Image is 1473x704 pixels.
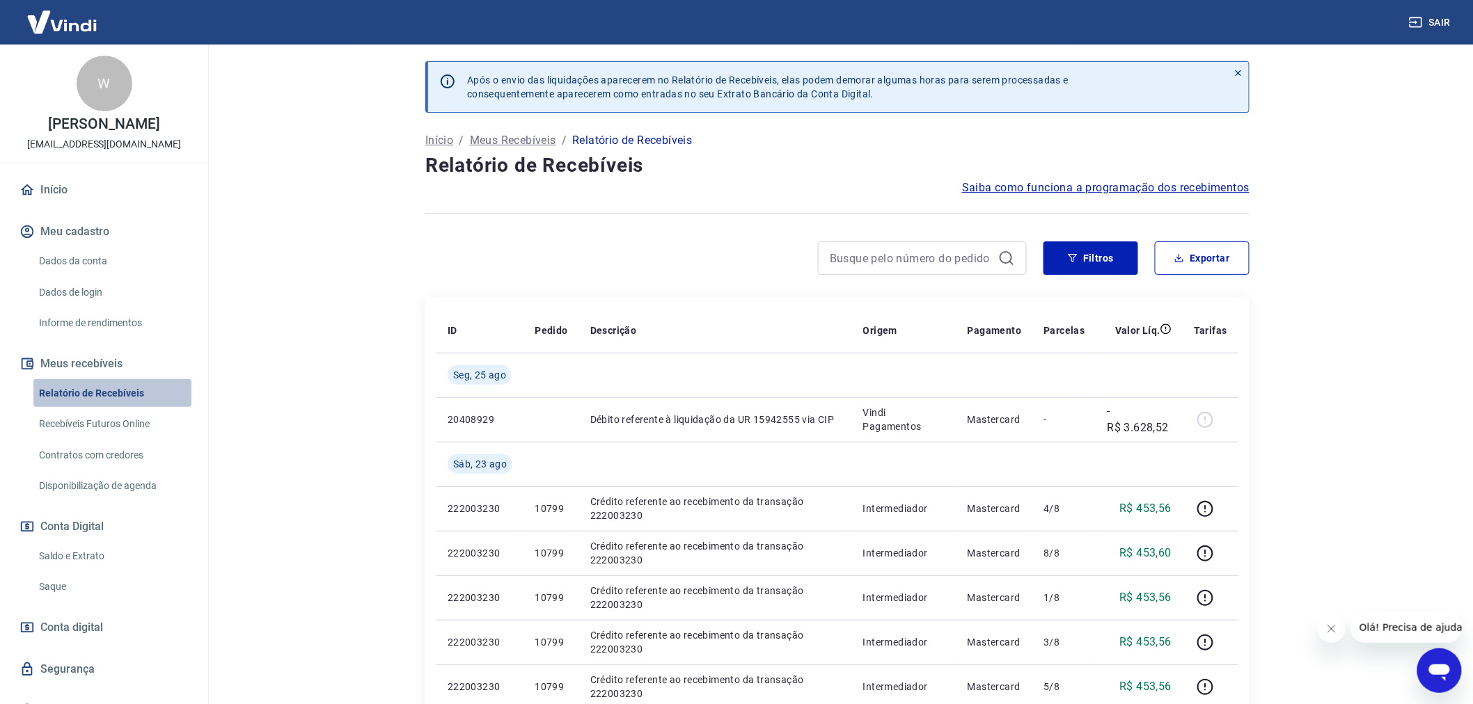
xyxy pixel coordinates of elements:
[1120,634,1172,650] p: R$ 453,56
[968,502,1022,515] p: Mastercard
[448,413,512,426] p: 20408929
[33,379,191,408] a: Relatório de Recebíveis
[968,546,1022,560] p: Mastercard
[17,612,191,643] a: Conta digital
[17,349,191,379] button: Meus recebíveis
[968,591,1022,605] p: Mastercard
[17,511,191,542] button: Conta Digital
[590,323,637,337] p: Descrição
[1044,591,1085,605] p: 1/8
[470,132,556,149] a: Meus Recebíveis
[968,413,1022,426] p: Mastercard
[448,635,512,649] p: 222003230
[590,584,841,611] p: Crédito referente ao recebimento da transação 222003230
[535,591,567,605] p: 10799
[1417,648,1462,693] iframe: Botão para abrir a janela de mensagens
[535,546,567,560] p: 10799
[562,132,567,149] p: /
[1120,589,1172,606] p: R$ 453,56
[1043,241,1138,275] button: Filtros
[467,73,1069,101] p: Após o envio das liquidações aparecerem no Relatório de Recebíveis, elas podem demorar algumas ho...
[448,680,512,694] p: 222003230
[8,10,117,21] span: Olá! Precisa de ajuda?
[590,539,841,567] p: Crédito referente ao recebimento da transação 222003230
[40,618,103,637] span: Conta digital
[1351,612,1462,643] iframe: Mensagem da empresa
[535,502,567,515] p: 10799
[1120,500,1172,517] p: R$ 453,56
[968,635,1022,649] p: Mastercard
[17,654,191,685] a: Segurança
[33,410,191,438] a: Recebíveis Futuros Online
[453,368,506,382] span: Seg, 25 ago
[33,278,191,307] a: Dados de login
[590,673,841,701] p: Crédito referente ao recebimento da transação 222003230
[1115,323,1160,337] p: Valor Líq.
[830,248,993,269] input: Busque pelo número do pedido
[448,323,457,337] p: ID
[863,502,945,515] p: Intermediador
[968,323,1022,337] p: Pagamento
[1044,413,1085,426] p: -
[33,573,191,601] a: Saque
[448,546,512,560] p: 222003230
[572,132,692,149] p: Relatório de Recebíveis
[17,216,191,247] button: Meu cadastro
[1194,323,1227,337] p: Tarifas
[1044,323,1085,337] p: Parcelas
[863,680,945,694] p: Intermediador
[590,495,841,522] p: Crédito referente ao recebimento da transação 222003230
[863,406,945,433] p: Vindi Pagamentos
[863,635,945,649] p: Intermediador
[1044,680,1085,694] p: 5/8
[1155,241,1250,275] button: Exportar
[535,323,567,337] p: Pedido
[48,117,159,131] p: [PERSON_NAME]
[535,635,567,649] p: 10799
[448,591,512,605] p: 222003230
[77,56,132,111] div: W
[27,137,181,152] p: [EMAIL_ADDRESS][DOMAIN_NAME]
[863,323,897,337] p: Origem
[33,309,191,337] a: Informe de rendimentos
[1044,546,1085,560] p: 8/8
[459,132,464,149] p: /
[17,1,107,43] img: Vindi
[863,546,945,560] p: Intermediador
[968,680,1022,694] p: Mastercard
[453,457,507,471] span: Sáb, 23 ago
[1120,545,1172,561] p: R$ 453,60
[1120,678,1172,695] p: R$ 453,56
[33,441,191,470] a: Contratos com credores
[590,628,841,656] p: Crédito referente ao recebimento da transação 222003230
[448,502,512,515] p: 222003230
[962,179,1250,196] a: Saiba como funciona a programação dos recebimentos
[1044,502,1085,515] p: 4/8
[863,591,945,605] p: Intermediador
[33,472,191,500] a: Disponibilização de agenda
[1406,10,1456,35] button: Sair
[425,132,453,149] a: Início
[1318,615,1346,643] iframe: Fechar mensagem
[425,152,1250,179] h4: Relatório de Recebíveis
[1108,403,1172,436] p: -R$ 3.628,52
[33,247,191,275] a: Dados da conta
[1044,635,1085,649] p: 3/8
[33,542,191,570] a: Saldo e Extrato
[17,175,191,205] a: Início
[590,413,841,426] p: Débito referente à liquidação da UR 15942555 via CIP
[535,680,567,694] p: 10799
